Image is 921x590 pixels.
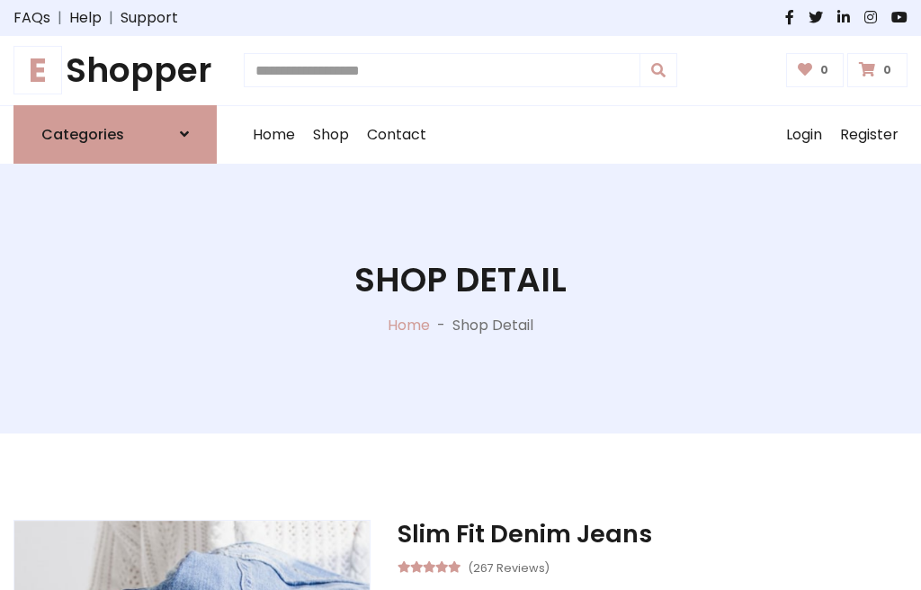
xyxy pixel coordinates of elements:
a: Login [777,106,831,164]
span: | [50,7,69,29]
a: Register [831,106,908,164]
span: 0 [816,62,833,78]
a: Categories [13,105,217,164]
a: EShopper [13,50,217,91]
h1: Shopper [13,50,217,91]
a: 0 [847,53,908,87]
a: Support [121,7,178,29]
a: Home [244,106,304,164]
span: E [13,46,62,94]
h6: Categories [41,126,124,143]
p: - [430,315,452,336]
a: Contact [358,106,435,164]
span: 0 [879,62,896,78]
a: Shop [304,106,358,164]
h1: Shop Detail [354,260,567,300]
a: Help [69,7,102,29]
small: (267 Reviews) [468,556,550,577]
p: Shop Detail [452,315,533,336]
a: Home [388,315,430,335]
a: 0 [786,53,845,87]
h3: Slim Fit Denim Jeans [398,520,908,549]
a: FAQs [13,7,50,29]
span: | [102,7,121,29]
